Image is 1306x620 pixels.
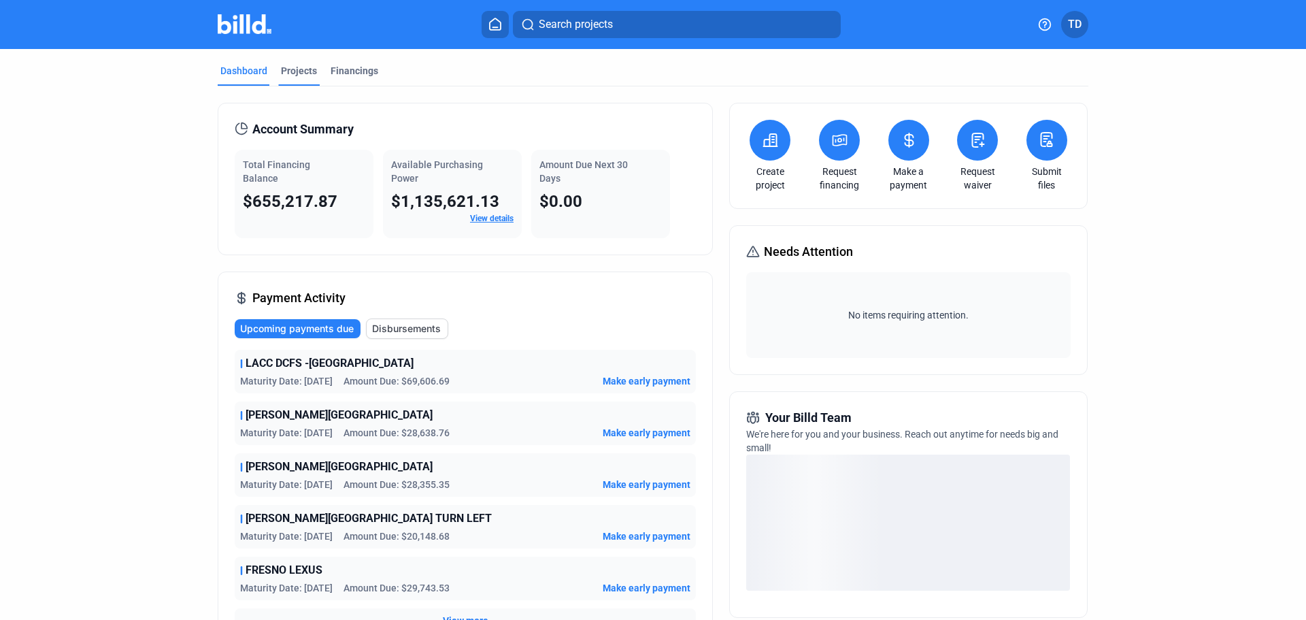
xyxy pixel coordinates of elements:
div: loading [746,455,1070,591]
span: Search projects [539,16,613,33]
div: Dashboard [220,64,267,78]
span: Disbursements [372,322,441,336]
span: FRESNO LEXUS [246,562,322,578]
span: Account Summary [252,120,354,139]
span: [PERSON_NAME][GEOGRAPHIC_DATA] [246,459,433,475]
span: $1,135,621.13 [391,192,499,211]
span: Amount Due: $28,638.76 [344,426,450,440]
span: Amount Due Next 30 Days [539,159,628,184]
button: TD [1061,11,1088,38]
span: $655,217.87 [243,192,337,211]
span: TD [1068,16,1082,33]
span: $0.00 [539,192,582,211]
a: View details [470,214,514,223]
span: Amount Due: $20,148.68 [344,529,450,543]
a: Request waiver [954,165,1001,192]
span: Maturity Date: [DATE] [240,478,333,491]
a: Request financing [816,165,863,192]
span: [PERSON_NAME][GEOGRAPHIC_DATA] TURN LEFT [246,510,492,527]
button: Make early payment [603,426,690,440]
span: Upcoming payments due [240,322,354,336]
button: Upcoming payments due [235,319,361,338]
span: Maturity Date: [DATE] [240,529,333,543]
span: Amount Due: $69,606.69 [344,374,450,388]
button: Make early payment [603,581,690,595]
span: Amount Due: $29,743.53 [344,581,450,595]
a: Submit files [1023,165,1071,192]
span: Total Financing Balance [243,159,310,184]
span: Maturity Date: [DATE] [240,374,333,388]
span: Your Billd Team [765,408,852,427]
button: Make early payment [603,478,690,491]
a: Create project [746,165,794,192]
div: Financings [331,64,378,78]
div: Projects [281,64,317,78]
img: Billd Company Logo [218,14,271,34]
span: LACC DCFS -[GEOGRAPHIC_DATA] [246,355,414,372]
span: Maturity Date: [DATE] [240,426,333,440]
span: [PERSON_NAME][GEOGRAPHIC_DATA] [246,407,433,423]
a: Make a payment [885,165,933,192]
span: We're here for you and your business. Reach out anytime for needs big and small! [746,429,1058,453]
span: No items requiring attention. [752,308,1065,322]
span: Payment Activity [252,289,346,308]
button: Search projects [513,11,841,38]
button: Make early payment [603,374,690,388]
span: Maturity Date: [DATE] [240,581,333,595]
button: Disbursements [366,319,448,339]
span: Available Purchasing Power [391,159,483,184]
span: Needs Attention [764,242,853,261]
button: Make early payment [603,529,690,543]
span: Amount Due: $28,355.35 [344,478,450,491]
